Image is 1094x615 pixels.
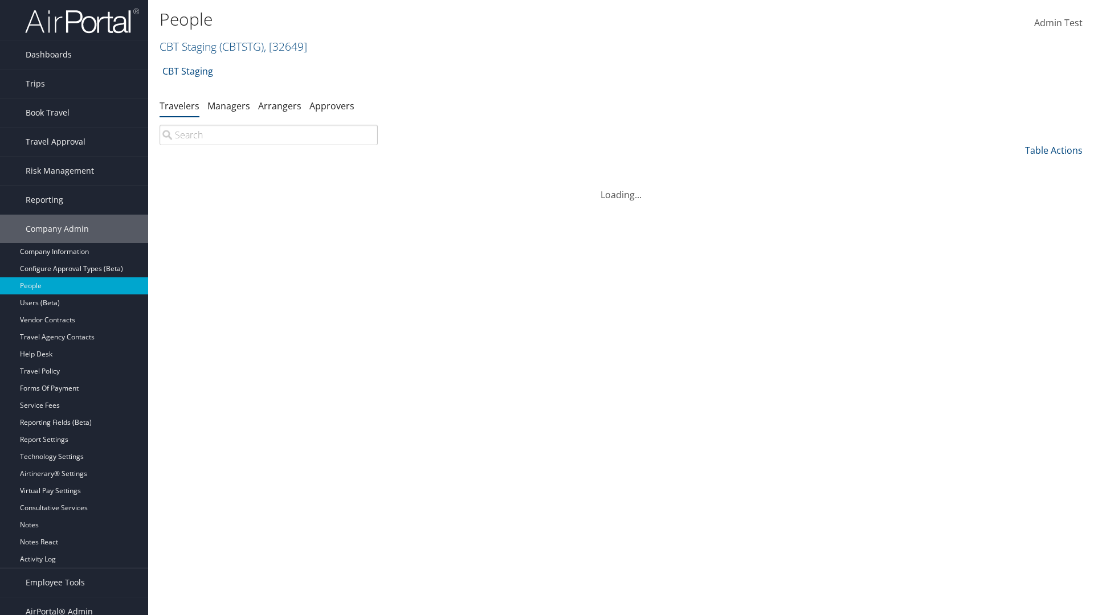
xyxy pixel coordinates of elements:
a: Table Actions [1025,144,1083,157]
span: Dashboards [26,40,72,69]
div: Loading... [160,174,1083,202]
a: Managers [207,100,250,112]
span: Travel Approval [26,128,85,156]
a: Approvers [309,100,354,112]
span: Company Admin [26,215,89,243]
span: Reporting [26,186,63,214]
a: Travelers [160,100,199,112]
span: , [ 32649 ] [264,39,307,54]
span: ( CBTSTG ) [219,39,264,54]
input: Search [160,125,378,145]
span: Risk Management [26,157,94,185]
span: Employee Tools [26,568,85,597]
span: Trips [26,69,45,98]
span: Admin Test [1034,17,1083,29]
a: Arrangers [258,100,301,112]
a: CBT Staging [162,60,213,83]
img: airportal-logo.png [25,7,139,34]
span: Book Travel [26,99,70,127]
h1: People [160,7,775,31]
a: CBT Staging [160,39,307,54]
a: Admin Test [1034,6,1083,41]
